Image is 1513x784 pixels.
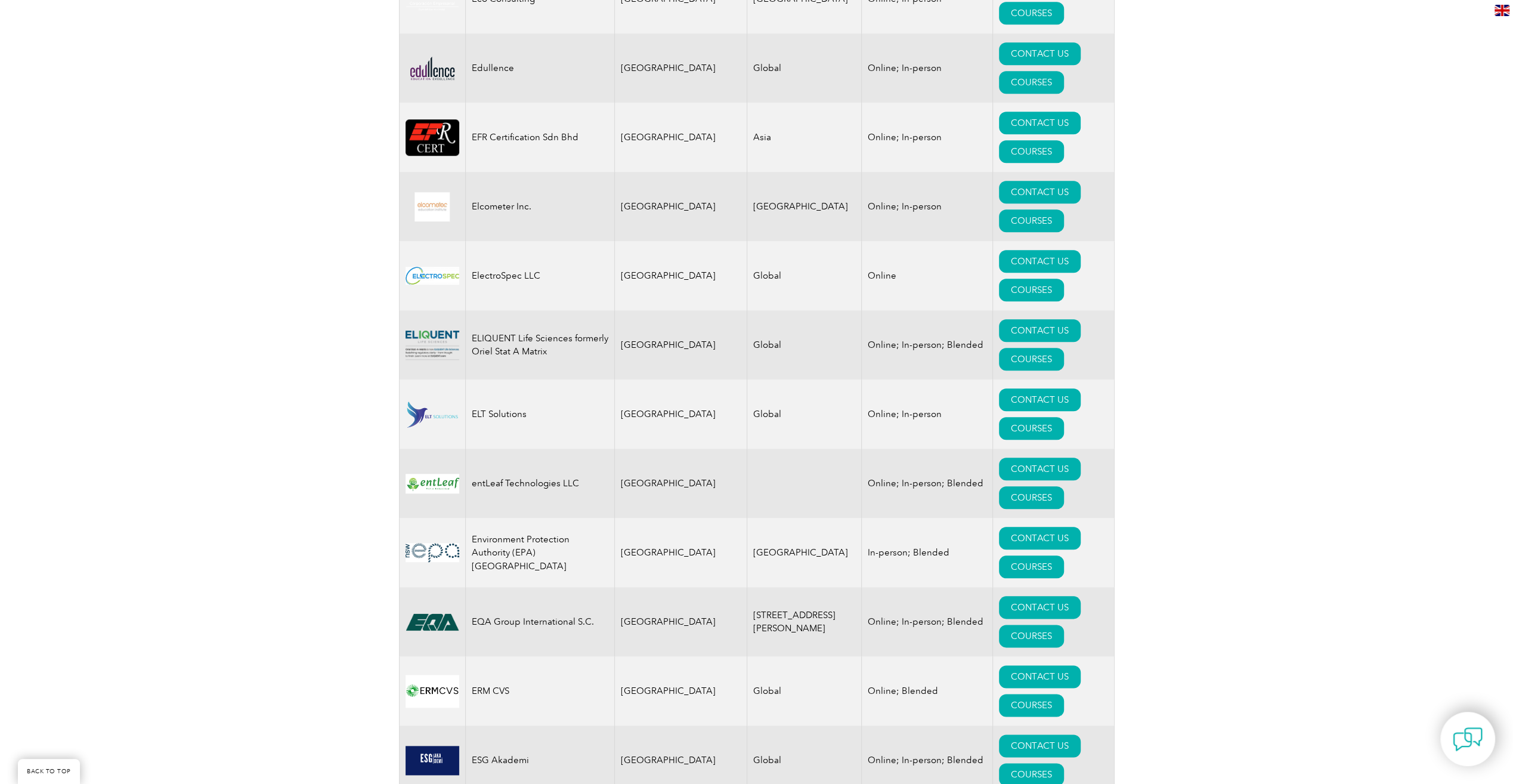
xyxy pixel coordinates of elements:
td: EFR Certification Sdn Bhd [465,103,614,172]
td: Global [747,379,862,449]
td: [STREET_ADDRESS][PERSON_NAME] [747,587,862,656]
img: 0b2a24ac-d9bc-ea11-a814-000d3a79823d-logo.jpg [406,543,459,562]
td: Global [747,241,862,310]
td: Online; In-person [862,103,993,172]
td: Asia [747,103,862,172]
a: CONTACT US [999,596,1081,619]
td: [GEOGRAPHIC_DATA] [614,518,747,587]
td: Edullence [465,33,614,103]
td: [GEOGRAPHIC_DATA] [614,656,747,726]
td: ELT Solutions [465,379,614,449]
td: Online; In-person; Blended [862,310,993,379]
td: Online; In-person; Blended [862,587,993,656]
td: Global [747,33,862,103]
td: [GEOGRAPHIC_DATA] [747,172,862,241]
td: In-person; Blended [862,518,993,587]
td: Elcometer Inc. [465,172,614,241]
img: e32924ac-d9bc-ea11-a814-000d3a79823d-logo.png [406,54,459,82]
td: Online; In-person; Blended [862,449,993,518]
a: COURSES [999,625,1064,647]
td: ElectroSpec LLC [465,241,614,310]
a: CONTACT US [999,319,1081,342]
img: 607f6408-376f-eb11-a812-002248153038-logo.png [406,675,459,708]
img: 5625bac0-7d19-eb11-a813-000d3ae11abd-logo.png [406,119,459,156]
a: BACK TO TOP [18,759,80,784]
img: cf3e4118-476f-eb11-a812-00224815377e-logo.png [406,607,459,637]
img: dc24547b-a6e0-e911-a812-000d3a795b83-logo.png [406,192,459,221]
img: contact-chat.png [1453,724,1483,754]
a: CONTACT US [999,458,1081,480]
td: [GEOGRAPHIC_DATA] [614,310,747,379]
td: [GEOGRAPHIC_DATA] [614,587,747,656]
a: CONTACT US [999,42,1081,65]
a: CONTACT US [999,112,1081,134]
td: [GEOGRAPHIC_DATA] [614,103,747,172]
td: [GEOGRAPHIC_DATA] [614,33,747,103]
td: [GEOGRAPHIC_DATA] [614,172,747,241]
a: CONTACT US [999,665,1081,688]
td: [GEOGRAPHIC_DATA] [747,518,862,587]
a: CONTACT US [999,250,1081,273]
a: COURSES [999,348,1064,371]
td: [GEOGRAPHIC_DATA] [614,379,747,449]
td: Online; In-person [862,33,993,103]
a: COURSES [999,486,1064,509]
td: ERM CVS [465,656,614,726]
td: Online; In-person [862,172,993,241]
td: Environment Protection Authority (EPA) [GEOGRAPHIC_DATA] [465,518,614,587]
img: 4b7ea962-c061-ee11-8def-000d3ae1a86f-logo.png [406,400,459,429]
td: [GEOGRAPHIC_DATA] [614,241,747,310]
a: COURSES [999,2,1064,24]
a: COURSES [999,417,1064,440]
img: en [1495,5,1509,16]
td: Online [862,241,993,310]
a: COURSES [999,209,1064,232]
img: 63b15e70-6a5d-ea11-a811-000d3a79722d-logo.png [406,331,459,360]
a: CONTACT US [999,388,1081,411]
a: CONTACT US [999,527,1081,550]
td: Online; Blended [862,656,993,726]
td: Global [747,656,862,726]
a: CONTACT US [999,734,1081,757]
img: df15046f-427c-ef11-ac20-6045bde4dbfc-logo.jpg [406,267,459,285]
td: EQA Group International S.C. [465,587,614,656]
td: ELIQUENT Life Sciences formerly Oriel Stat A Matrix [465,310,614,379]
a: COURSES [999,694,1064,717]
img: 4e4b1b7c-9c37-ef11-a316-00224812a81c-logo.png [406,474,459,493]
a: COURSES [999,71,1064,94]
td: Global [747,310,862,379]
td: Online; In-person [862,379,993,449]
td: entLeaf Technologies LLC [465,449,614,518]
a: COURSES [999,555,1064,578]
a: CONTACT US [999,181,1081,203]
td: [GEOGRAPHIC_DATA] [614,449,747,518]
img: b30af040-fd5b-f011-bec2-000d3acaf2fb-logo.png [406,746,459,775]
a: COURSES [999,140,1064,163]
a: COURSES [999,279,1064,301]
